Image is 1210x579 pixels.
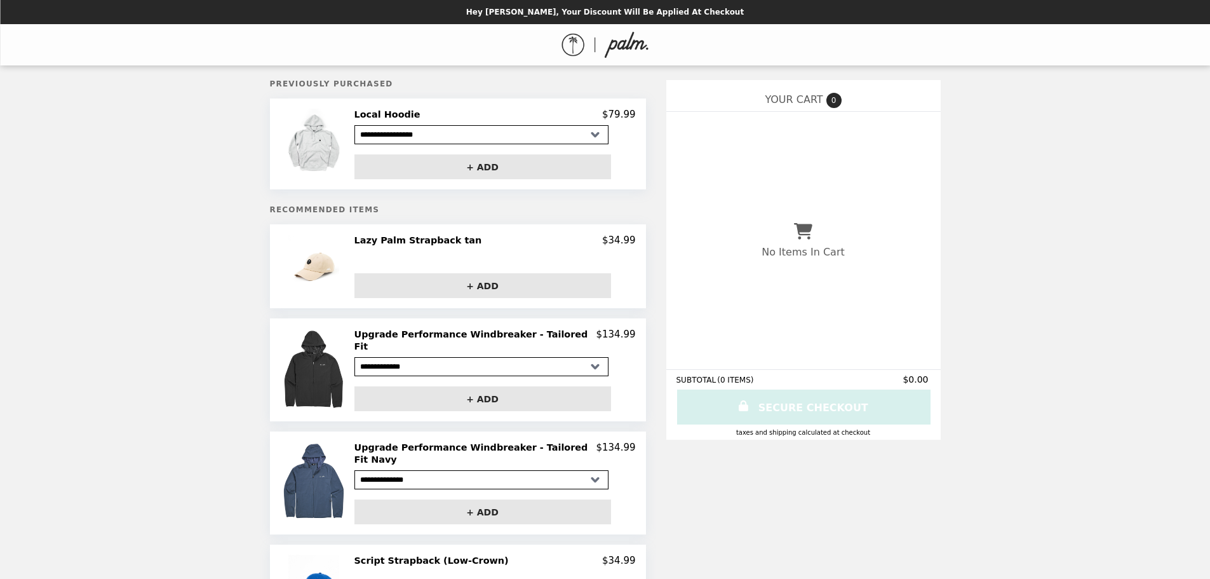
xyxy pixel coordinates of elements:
[762,246,844,258] p: No Items In Cart
[354,470,608,489] select: Select a product variant
[281,442,350,524] img: Upgrade Performance Windbreaker - Tailored Fit Navy
[826,93,842,108] span: 0
[270,79,646,88] h5: Previously Purchased
[676,429,931,436] div: Taxes and Shipping calculated at checkout
[354,154,611,179] button: + ADD
[288,235,342,298] img: Lazy Palm Strapback tan
[354,125,608,144] select: Select a product variant
[676,376,718,385] span: SUBTOTAL
[354,273,611,298] button: + ADD
[354,109,426,120] h2: Local Hoodie
[354,386,611,411] button: + ADD
[354,357,608,376] select: Select a product variant
[561,32,649,58] img: Brand Logo
[270,205,646,214] h5: Recommended Items
[354,555,514,566] h2: Script Strapback (Low-Crown)
[354,500,611,524] button: + ADD
[596,442,635,465] p: $134.99
[354,329,596,352] h2: Upgrade Performance Windbreaker - Tailored Fit
[354,235,487,246] h2: Lazy Palm Strapback tan
[596,329,635,352] p: $134.99
[602,235,636,246] p: $34.99
[466,8,744,17] p: Hey [PERSON_NAME], your discount will be applied at checkout
[281,329,350,411] img: Upgrade Performance Windbreaker - Tailored Fit
[717,376,753,385] span: ( 0 ITEMS )
[903,374,930,385] span: $0.00
[765,93,823,106] span: YOUR CART
[354,442,596,465] h2: Upgrade Performance Windbreaker - Tailored Fit Navy
[285,109,345,179] img: Local Hoodie
[602,555,636,566] p: $34.99
[602,109,636,120] p: $79.99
